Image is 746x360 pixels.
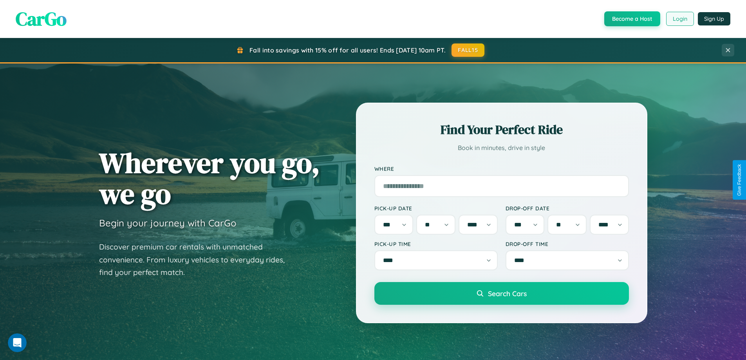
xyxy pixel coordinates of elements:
div: Give Feedback [737,164,742,196]
h3: Begin your journey with CarGo [99,217,237,229]
button: Sign Up [698,12,730,25]
button: Login [666,12,694,26]
label: Pick-up Date [374,205,498,212]
p: Book in minutes, drive in style [374,142,629,154]
span: Search Cars [488,289,527,298]
span: CarGo [16,6,67,32]
span: Fall into savings with 15% off for all users! Ends [DATE] 10am PT. [249,46,446,54]
button: Become a Host [604,11,660,26]
p: Discover premium car rentals with unmatched convenience. From luxury vehicles to everyday rides, ... [99,241,295,279]
label: Pick-up Time [374,241,498,247]
h1: Wherever you go, we go [99,147,320,209]
button: FALL15 [452,43,484,57]
label: Where [374,165,629,172]
h2: Find Your Perfect Ride [374,121,629,138]
label: Drop-off Date [506,205,629,212]
iframe: Intercom live chat [8,333,27,352]
button: Search Cars [374,282,629,305]
label: Drop-off Time [506,241,629,247]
